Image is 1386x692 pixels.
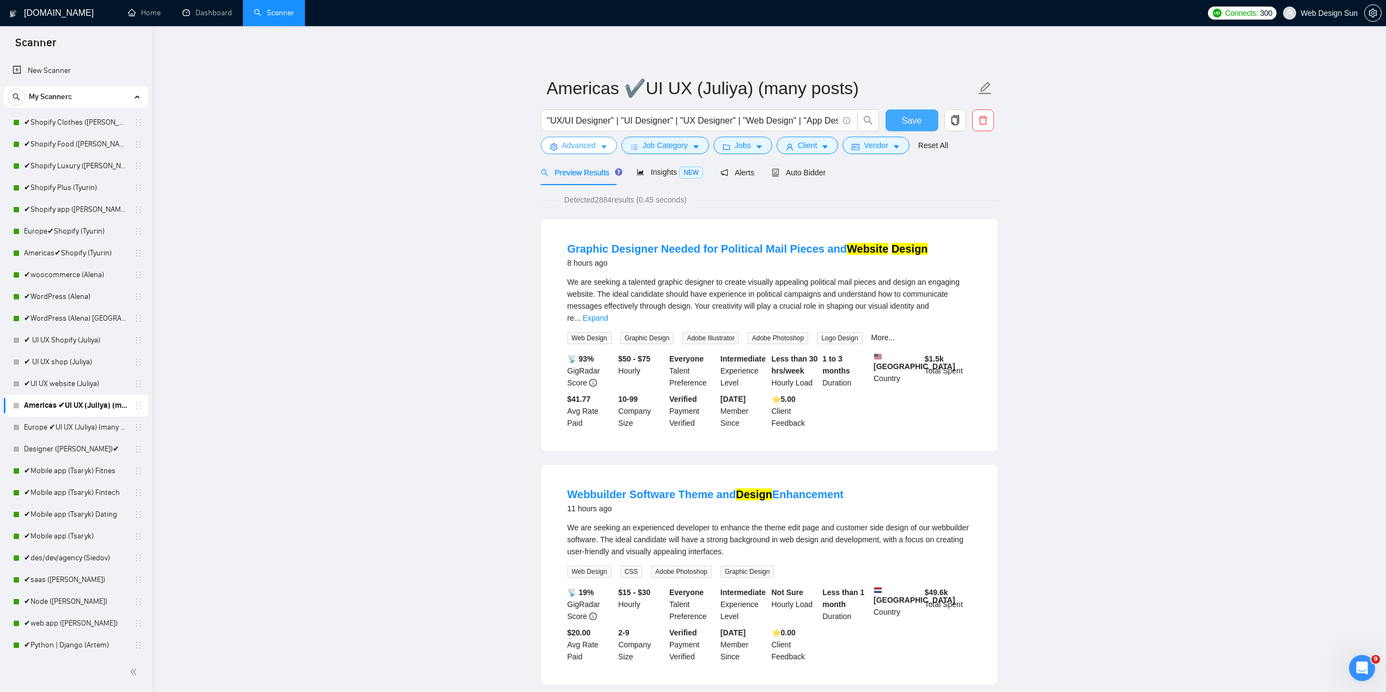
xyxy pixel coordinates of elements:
[134,205,143,214] span: holder
[923,586,974,622] div: Total Spent
[755,143,763,151] span: caret-down
[616,353,667,389] div: Hourly
[589,613,597,620] span: info-circle
[565,586,616,622] div: GigRadar Score
[134,488,143,497] span: holder
[772,354,818,375] b: Less than 30 hrs/week
[874,586,882,594] img: 🇳🇱
[567,488,844,500] a: Webbuilder Software Theme andDesignEnhancement
[1225,7,1257,19] span: Connects:
[616,393,667,429] div: Company Size
[24,569,127,591] a: ✔saas ([PERSON_NAME])
[669,628,697,637] b: Verified
[618,395,638,403] b: 10-99
[24,547,127,569] a: ✔des/dev/agency (Siedov)
[4,60,148,82] li: New Scanner
[24,438,127,460] a: Designer ([PERSON_NAME])✔
[871,586,923,622] div: Country
[721,168,754,177] span: Alerts
[24,351,127,373] a: ✔ UI UX shop (Juliya)
[847,243,888,255] mark: Website
[29,86,72,108] span: My Scanners
[565,353,616,389] div: GigRadar Score
[134,532,143,541] span: holder
[24,155,127,177] a: ✔Shopify Luxury ([PERSON_NAME])
[770,586,821,622] div: Hourly Load
[1213,9,1222,17] img: upwork-logo.png
[748,332,808,344] span: Adobe Photoshop
[973,115,993,125] span: delete
[721,628,746,637] b: [DATE]
[24,460,127,482] a: ✔Mobile app (Tsaryk) Fitnes
[721,395,746,403] b: [DATE]
[718,627,770,663] div: Member Since
[134,183,143,192] span: holder
[721,566,774,578] span: Graphic Design
[24,329,127,351] a: ✔ UI UX Shopify (Juliya)
[24,112,127,133] a: ✔Shopify Clothes ([PERSON_NAME])
[24,308,127,329] a: ✔WordPress (Alena) [GEOGRAPHIC_DATA]
[567,278,960,322] span: We are seeking a talented graphic designer to create visually appealing political mail pieces and...
[892,243,928,255] mark: Design
[772,588,803,597] b: Not Sure
[669,395,697,403] b: Verified
[820,586,871,622] div: Duration
[667,586,718,622] div: Talent Preference
[567,256,928,270] div: 8 hours ago
[620,566,643,578] span: CSS
[886,109,938,131] button: Save
[24,504,127,525] a: ✔Mobile app (Tsaryk) Dating
[134,575,143,584] span: holder
[600,143,608,151] span: caret-down
[718,353,770,389] div: Experience Level
[567,588,594,597] b: 📡 19%
[550,143,558,151] span: setting
[925,354,944,363] b: $ 1.5k
[721,169,728,176] span: notification
[852,143,859,151] span: idcard
[692,143,700,151] span: caret-down
[134,140,143,149] span: holder
[772,395,796,403] b: ⭐️ 5.00
[1364,9,1382,17] a: setting
[567,276,972,324] div: We are seeking a talented graphic designer to create visually appealing political mail pieces and...
[858,115,878,125] span: search
[134,641,143,650] span: holder
[565,393,616,429] div: Avg Rate Paid
[902,114,921,127] span: Save
[567,332,612,344] span: Web Design
[682,332,738,344] span: Adobe Illustrator
[821,143,829,151] span: caret-down
[669,588,704,597] b: Everyone
[777,137,839,154] button: userClientcaret-down
[820,353,871,389] div: Duration
[620,332,674,344] span: Graphic Design
[567,502,844,515] div: 11 hours ago
[134,619,143,628] span: holder
[567,522,972,558] div: We are seeking an experienced developer to enhance the theme edit page and customer side design o...
[565,627,616,663] div: Avg Rate Paid
[667,627,718,663] div: Payment Verified
[134,271,143,279] span: holder
[24,395,127,417] a: Americas ✔UI UX (Juliya) (many posts)
[13,60,139,82] a: New Scanner
[721,588,766,597] b: Intermediate
[871,333,895,342] a: More...
[567,566,612,578] span: Web Design
[254,8,294,17] a: searchScanner
[24,242,127,264] a: Americas✔Shopify (Tyurin)
[721,354,766,363] b: Intermediate
[24,482,127,504] a: ✔Mobile app (Tsaryk) Fintech
[945,115,966,125] span: copy
[770,627,821,663] div: Client Feedback
[772,169,779,176] span: robot
[134,445,143,454] span: holder
[134,554,143,562] span: holder
[786,143,793,151] span: user
[24,525,127,547] a: ✔Mobile app (Tsaryk)
[567,395,591,403] b: $41.77
[618,354,650,363] b: $50 - $75
[134,379,143,388] span: holder
[718,393,770,429] div: Member Since
[24,199,127,221] a: ✔Shopify app ([PERSON_NAME])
